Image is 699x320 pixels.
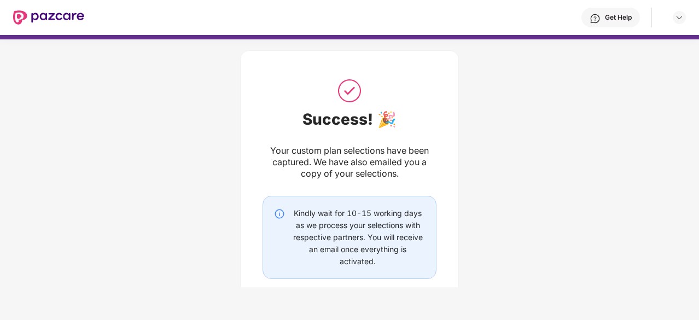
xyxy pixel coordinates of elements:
div: Get Help [605,13,632,22]
img: svg+xml;base64,PHN2ZyBpZD0iSW5mby0yMHgyMCIgeG1sbnM9Imh0dHA6Ly93d3cudzMub3JnLzIwMDAvc3ZnIiB3aWR0aD... [274,208,285,219]
div: Kindly wait for 10-15 working days as we process your selections with respective partners. You wi... [290,207,425,267]
img: New Pazcare Logo [13,10,84,25]
img: svg+xml;base64,PHN2ZyB3aWR0aD0iNTAiIGhlaWdodD0iNTAiIHZpZXdCb3g9IjAgMCA1MCA1MCIgZmlsbD0ibm9uZSIgeG... [336,77,363,104]
img: svg+xml;base64,PHN2ZyBpZD0iSGVscC0zMngzMiIgeG1sbnM9Imh0dHA6Ly93d3cudzMub3JnLzIwMDAvc3ZnIiB3aWR0aD... [590,13,601,24]
img: svg+xml;base64,PHN2ZyBpZD0iRHJvcGRvd24tMzJ4MzIiIHhtbG5zPSJodHRwOi8vd3d3LnczLm9yZy8yMDAwL3N2ZyIgd2... [675,13,684,22]
div: Success! 🎉 [263,110,436,129]
div: Your custom plan selections have been captured. We have also emailed you a copy of your selections. [263,145,436,179]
